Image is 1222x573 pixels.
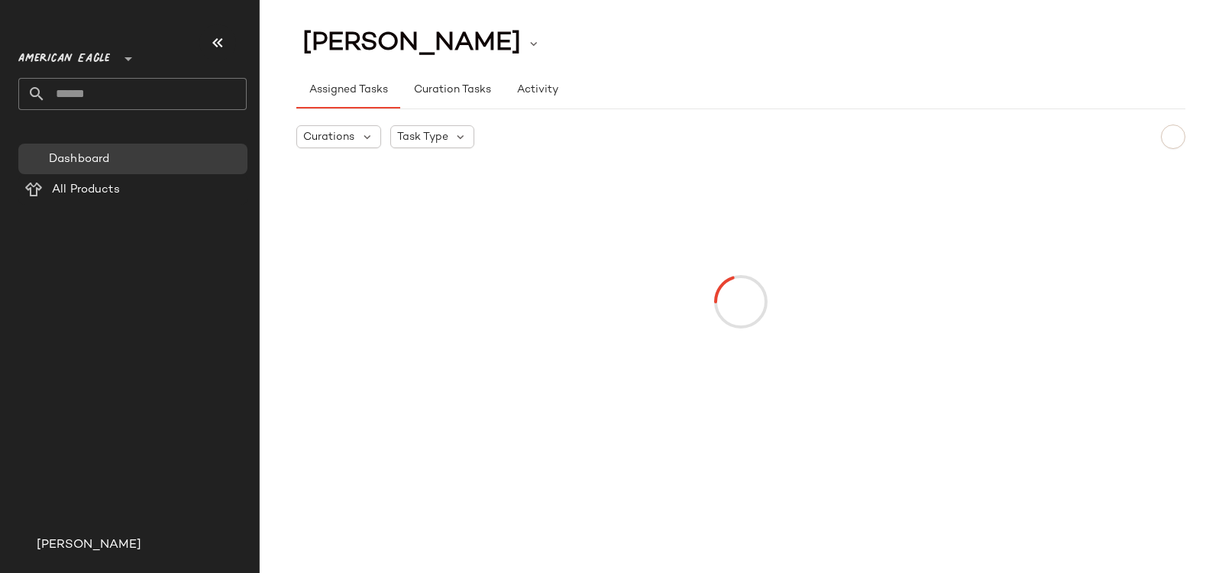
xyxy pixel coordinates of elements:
span: [PERSON_NAME] [302,29,521,58]
span: Dashboard [49,151,109,168]
span: [PERSON_NAME] [37,536,141,555]
span: Curations [303,129,354,145]
span: Curation Tasks [412,84,490,96]
span: All Products [52,181,120,199]
span: American Eagle [18,41,110,69]
span: Task Type [397,129,448,145]
span: Activity [516,84,558,96]
span: Assigned Tasks [309,84,388,96]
